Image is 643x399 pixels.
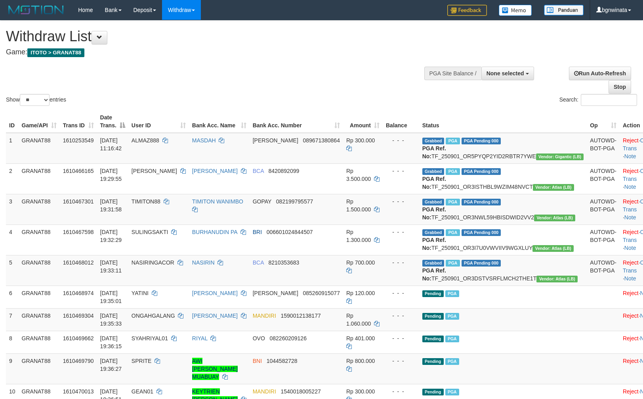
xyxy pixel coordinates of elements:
span: 1610466165 [63,168,94,174]
span: Marked by bgnrattana [446,138,460,144]
span: [DATE] 19:33:11 [100,259,122,274]
button: None selected [481,67,534,80]
span: 1610469662 [63,335,94,341]
span: PGA Pending [462,199,501,205]
a: Reject [623,290,639,296]
div: - - - [386,167,416,175]
span: [DATE] 11:16:42 [100,137,122,152]
select: Showentries [20,94,50,106]
td: 5 [6,255,19,286]
a: Run Auto-Refresh [569,67,631,80]
span: SPRITE [132,358,152,364]
span: Marked by bgnzaza [445,358,459,365]
th: Game/API: activate to sort column ascending [19,110,60,133]
span: 1610468974 [63,290,94,296]
td: TF_250901_OR3I7U0VWVIIV9WGXLUY [419,224,587,255]
span: [DATE] 19:35:01 [100,290,122,304]
span: Copy 8210353683 to clipboard [268,259,299,266]
h1: Withdraw List [6,29,421,44]
div: - - - [386,334,416,342]
th: Status [419,110,587,133]
span: Copy 1590012138177 to clipboard [280,313,321,319]
span: Marked by bgnzaza [446,168,460,175]
td: 7 [6,308,19,331]
span: Grabbed [422,199,445,205]
span: [PERSON_NAME] [132,168,177,174]
span: [PERSON_NAME] [253,137,298,144]
span: Rp 401.000 [346,335,375,341]
th: Bank Acc. Number: activate to sort column ascending [250,110,343,133]
td: AUTOWD-BOT-PGA [587,255,620,286]
th: ID [6,110,19,133]
span: Copy 082199795577 to clipboard [276,198,313,205]
th: Date Trans.: activate to sort column descending [97,110,128,133]
span: Vendor URL: https://dashboard.q2checkout.com/secure [536,153,584,160]
span: Grabbed [422,168,445,175]
span: Pending [422,313,444,320]
td: GRANAT88 [19,353,60,384]
span: MANDIRI [253,388,276,395]
div: - - - [386,289,416,297]
th: User ID: activate to sort column ascending [128,110,189,133]
span: PGA Pending [462,138,501,144]
td: AUTOWD-BOT-PGA [587,163,620,194]
td: GRANAT88 [19,331,60,353]
span: GEAN01 [132,388,153,395]
span: Copy 8420892099 to clipboard [268,168,299,174]
span: Vendor URL: https://dashboard.q2checkout.com/secure [536,276,578,282]
td: GRANAT88 [19,286,60,308]
span: 1610467598 [63,229,94,235]
div: - - - [386,136,416,144]
span: 1610253549 [63,137,94,144]
span: YATINI [132,290,149,296]
a: Reject [623,358,639,364]
span: [DATE] 19:36:27 [100,358,122,372]
span: Marked by bgnzaza [446,229,460,236]
a: Note [624,245,636,251]
td: TF_250901_OR3NWL59HBISDWID2VV2 [419,194,587,224]
th: Op: activate to sort column ascending [587,110,620,133]
h4: Game: [6,48,421,56]
span: Vendor URL: https://dashboard.q2checkout.com/secure [534,215,575,221]
a: Reject [623,313,639,319]
a: RIYAL [192,335,208,341]
span: BNI [253,358,262,364]
span: SULINGSAKTI [132,229,168,235]
span: Grabbed [422,260,445,267]
td: AUTOWD-BOT-PGA [587,133,620,164]
a: MASDAH [192,137,216,144]
span: BCA [253,259,264,266]
td: GRANAT88 [19,224,60,255]
span: [DATE] 19:35:33 [100,313,122,327]
td: 1 [6,133,19,164]
span: OVO [253,335,265,341]
a: Reject [623,229,639,235]
img: Feedback.jpg [447,5,487,16]
span: [DATE] 19:31:58 [100,198,122,213]
span: Rp 120.000 [346,290,375,296]
img: Button%20Memo.svg [499,5,532,16]
th: Balance [383,110,419,133]
span: MANDIRI [253,313,276,319]
a: Note [624,275,636,282]
span: None selected [487,70,524,77]
th: Bank Acc. Name: activate to sort column ascending [189,110,250,133]
a: Note [624,184,636,190]
span: Marked by bgnzaza [445,313,459,320]
td: GRANAT88 [19,255,60,286]
a: BURHANUDIN PA [192,229,237,235]
span: Marked by bgnrattana [446,199,460,205]
div: - - - [386,228,416,236]
span: Rp 300.000 [346,137,375,144]
span: BCA [253,168,264,174]
span: Rp 700.000 [346,259,375,266]
div: - - - [386,259,416,267]
span: NASIRINGACOR [132,259,174,266]
span: Grabbed [422,138,445,144]
b: PGA Ref. No: [422,176,446,190]
td: TF_250901_OR5PYQP2YID2RBTR7YWE [419,133,587,164]
div: PGA Site Balance / [424,67,481,80]
span: [PERSON_NAME] [253,290,298,296]
td: GRANAT88 [19,133,60,164]
a: Reject [623,335,639,341]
